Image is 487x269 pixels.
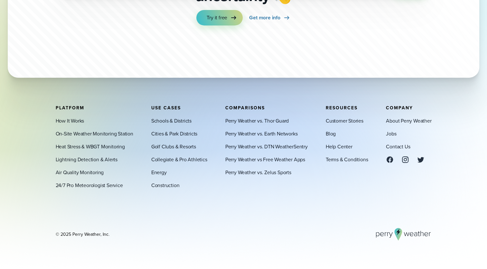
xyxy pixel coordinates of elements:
a: Help Center [326,143,352,150]
a: Perry Weather vs. Zelus Sports [225,168,291,176]
a: Collegiate & Pro Athletics [151,155,207,163]
a: Cities & Park Districts [151,130,197,137]
a: Perry Weather vs. DTN WeatherSentry [225,143,308,150]
a: Get more info [249,10,290,25]
a: Schools & Districts [151,117,192,125]
span: Use Cases [151,104,181,111]
a: Energy [151,168,167,176]
div: © 2025 Perry Weather, Inc. [56,231,109,237]
span: Get more info [249,14,280,22]
a: Perry Weather vs Free Weather Apps [225,155,305,163]
span: Company [386,104,413,111]
span: Platform [56,104,84,111]
a: Jobs [386,130,396,137]
span: Try it free [207,14,227,22]
a: Golf Clubs & Resorts [151,143,196,150]
a: On-Site Weather Monitoring Station [56,130,133,137]
a: Lightning Detection & Alerts [56,155,117,163]
a: Contact Us [386,143,410,150]
a: Customer Stories [326,117,363,125]
a: Try it free [196,10,243,25]
a: Air Quality Monitoring [56,168,104,176]
a: 24/7 Pro Meteorologist Service [56,181,123,189]
a: Perry Weather vs. Thor Guard [225,117,289,125]
a: Heat Stress & WBGT Monitoring [56,143,125,150]
span: Resources [326,104,358,111]
a: About Perry Weather [386,117,431,125]
a: Construction [151,181,180,189]
a: Blog [326,130,336,137]
a: Perry Weather vs. Earth Networks [225,130,298,137]
a: How It Works [56,117,84,125]
a: Terms & Conditions [326,155,368,163]
span: Comparisons [225,104,265,111]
